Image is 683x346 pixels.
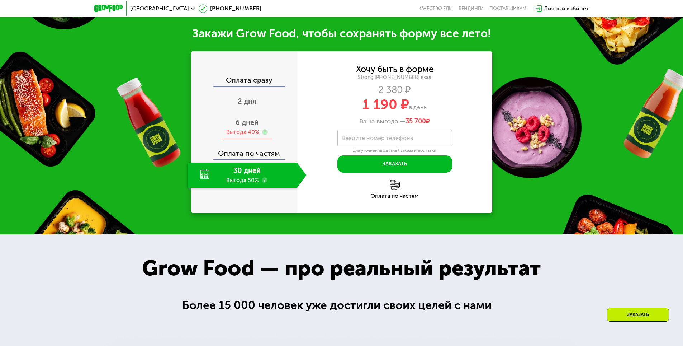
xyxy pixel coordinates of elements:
div: Более 15 000 человек уже достигли своих целей с нами [182,296,501,314]
div: Оплата по частям [297,193,492,199]
div: Grow Food — про реальный результат [126,252,556,284]
div: 2 380 ₽ [297,86,492,94]
div: Выгода 40% [226,128,259,136]
a: Вендинги [459,6,484,11]
label: Введите номер телефона [342,136,413,140]
div: Strong [PHONE_NUMBER] ккал [297,74,492,81]
div: Ваша выгода — [297,118,492,126]
div: Для уточнения деталей заказа и доставки [337,148,452,154]
div: Хочу быть в форме [356,65,433,73]
div: поставщикам [489,6,526,11]
span: в день [409,104,427,111]
a: [PHONE_NUMBER] [199,4,261,13]
div: Оплата сразу [192,76,297,86]
span: 1 190 ₽ [362,96,409,113]
span: 6 дней [236,118,259,127]
div: Заказать [607,308,669,322]
span: [GEOGRAPHIC_DATA] [130,6,189,11]
span: ₽ [405,118,430,126]
button: Заказать [337,155,452,173]
span: 2 дня [238,97,256,106]
div: Личный кабинет [544,4,589,13]
a: Качество еды [418,6,453,11]
img: l6xcnZfty9opOoJh.png [390,180,400,190]
div: Оплата по частям [192,142,297,159]
span: 35 700 [405,117,426,125]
